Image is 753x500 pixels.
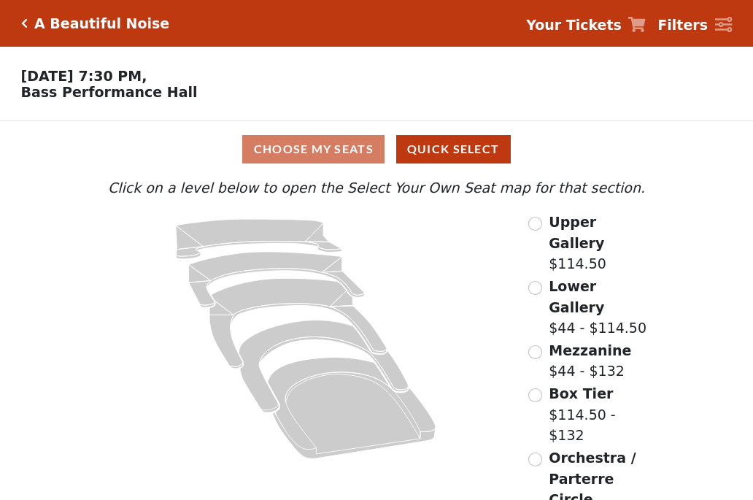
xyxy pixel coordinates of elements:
strong: Your Tickets [526,17,622,33]
button: Quick Select [396,135,511,164]
span: Upper Gallery [549,214,604,251]
path: Upper Gallery - Seats Available: 275 [176,219,342,259]
a: Filters [657,15,732,36]
label: $114.50 [549,212,649,274]
label: $114.50 - $132 [549,383,649,446]
path: Lower Gallery - Seats Available: 43 [189,252,365,307]
span: Box Tier [549,385,613,401]
a: Your Tickets [526,15,646,36]
label: $44 - $114.50 [549,276,649,339]
a: Click here to go back to filters [21,18,28,28]
label: $44 - $132 [549,340,631,382]
path: Orchestra / Parterre Circle - Seats Available: 14 [268,358,436,459]
strong: Filters [657,17,708,33]
h5: A Beautiful Noise [34,15,169,32]
span: Lower Gallery [549,278,604,315]
p: Click on a level below to open the Select Your Own Seat map for that section. [104,177,649,199]
span: Mezzanine [549,342,631,358]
